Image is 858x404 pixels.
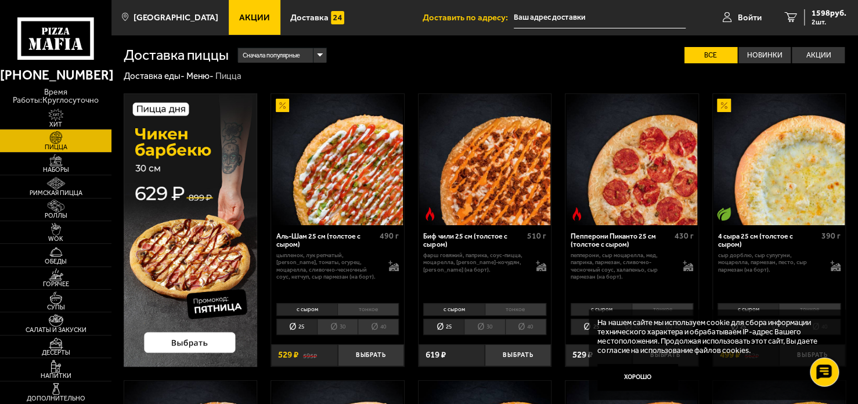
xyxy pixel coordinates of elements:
[358,319,399,334] li: 40
[278,351,298,359] span: 529 ₽
[276,252,380,280] p: цыпленок, лук репчатый, [PERSON_NAME], томаты, огурец, моцарелла, сливочно-чесночный соус, кетчуп...
[426,351,446,359] span: 619 ₽
[423,207,437,221] img: Острое блюдо
[527,231,546,241] span: 510 г
[821,231,841,241] span: 390 г
[423,232,524,250] div: Биф чили 25 см (толстое с сыром)
[713,94,845,225] img: 4 сыра 25 см (толстое с сыром)
[505,319,546,334] li: 40
[186,71,214,81] a: Меню-
[718,303,778,316] li: с сыром
[738,47,791,63] label: Новинки
[317,319,358,334] li: 30
[276,232,377,250] div: Аль-Шам 25 см (толстое с сыром)
[337,303,399,316] li: тонкое
[571,232,671,250] div: Пепперони Пиканто 25 см (толстое с сыром)
[276,303,337,316] li: с сыром
[290,13,329,22] span: Доставка
[632,303,693,316] li: тонкое
[597,364,678,391] button: Хорошо
[272,94,403,225] img: Аль-Шам 25 см (толстое с сыром)
[124,71,185,81] a: Доставка еды-
[215,70,241,82] div: Пицца
[812,9,846,17] span: 1598 руб.
[792,47,845,63] label: Акции
[717,99,730,112] img: Акционный
[514,7,686,28] input: Ваш адрес доставки
[485,303,546,316] li: тонкое
[380,231,399,241] span: 490 г
[597,318,830,355] p: На нашем сайте мы используем cookie для сбора информации технического характера и обрабатываем IP...
[243,47,300,64] span: Сначала популярные
[567,94,698,225] img: Пепперони Пиканто 25 см (толстое с сыром)
[570,207,583,221] img: Острое блюдо
[331,11,344,24] img: 15daf4d41897b9f0e9f617042186c801.svg
[565,94,698,225] a: Острое блюдоПепперони Пиканто 25 см (толстое с сыром)
[684,47,737,63] label: Все
[276,319,317,334] li: 25
[717,207,730,221] img: Вегетарианское блюдо
[303,351,317,359] s: 595 ₽
[423,303,484,316] li: с сыром
[718,232,818,250] div: 4 сыра 25 см (толстое с сыром)
[276,99,289,112] img: Акционный
[239,13,270,22] span: Акции
[738,13,762,22] span: Войти
[423,13,514,22] span: Доставить по адресу:
[419,94,551,225] a: Острое блюдоБиф чили 25 см (толстое с сыром)
[812,19,846,26] span: 2 шт.
[423,319,464,334] li: 25
[124,48,229,63] h1: Доставка пиццы
[674,231,693,241] span: 430 г
[485,344,551,366] button: Выбрать
[419,94,550,225] img: Биф чили 25 см (толстое с сыром)
[571,303,632,316] li: с сыром
[778,303,840,316] li: тонкое
[571,252,674,280] p: пепперони, сыр Моцарелла, мед, паприка, пармезан, сливочно-чесночный соус, халапеньо, сыр пармеза...
[338,344,404,366] button: Выбрать
[572,351,593,359] span: 529 ₽
[423,252,527,273] p: фарш говяжий, паприка, соус-пицца, моцарелла, [PERSON_NAME]-кочудян, [PERSON_NAME] (на борт).
[464,319,504,334] li: 30
[271,94,403,225] a: АкционныйАль-Шам 25 см (толстое с сыром)
[571,319,611,334] li: 25
[713,94,845,225] a: АкционныйВегетарианское блюдо4 сыра 25 см (толстое с сыром)
[718,252,821,273] p: сыр дорблю, сыр сулугуни, моцарелла, пармезан, песто, сыр пармезан (на борт).
[134,13,218,22] span: [GEOGRAPHIC_DATA]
